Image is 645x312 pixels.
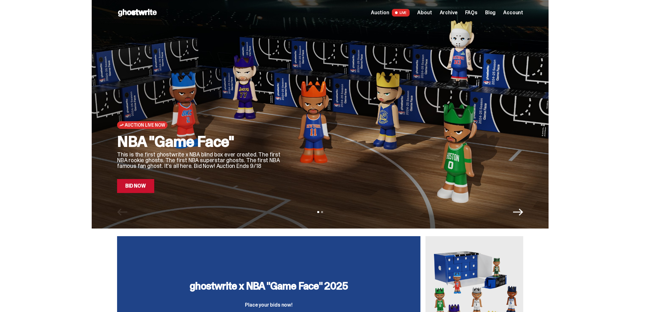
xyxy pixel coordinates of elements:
[513,207,523,217] button: Next
[190,302,348,308] p: Place your bids now!
[503,10,523,15] a: Account
[371,10,389,15] span: Auction
[317,211,319,213] button: View slide 1
[417,10,432,15] a: About
[439,10,457,15] a: Archive
[321,211,323,213] button: View slide 2
[117,152,282,169] p: This is the first ghostwrite x NBA blind box ever created. The first NBA rookie ghosts. The first...
[190,281,348,291] h3: ghostwrite x NBA "Game Face" 2025
[117,134,282,149] h2: NBA "Game Face"
[125,123,165,128] span: Auction Live Now
[465,10,477,15] a: FAQs
[371,9,410,17] a: Auction LIVE
[485,10,496,15] a: Blog
[117,179,154,193] a: Bid Now
[392,9,410,17] span: LIVE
